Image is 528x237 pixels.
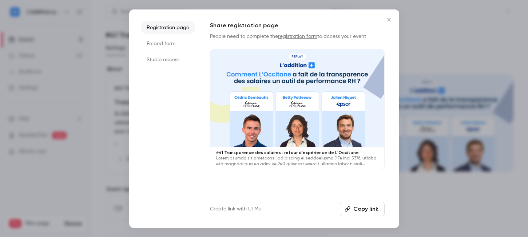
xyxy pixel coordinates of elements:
[210,205,261,213] a: Create link with UTMs
[141,37,195,50] li: Embed form
[210,49,385,171] a: #41 Transparence des salaires : retour d'expérience de L'OccitaneLoremipsumdo sit ametcons : adip...
[382,12,396,27] button: Close
[141,53,195,66] li: Studio access
[278,34,317,39] a: registration form
[216,150,378,155] p: #41 Transparence des salaires : retour d'expérience de L'Occitane
[340,202,385,216] button: Copy link
[216,155,378,167] p: Loremipsumdo sit ametcons : adipiscing el seddoeiusmo ? Te inci 5376, utlabo etd magnaaliqua en a...
[210,33,385,40] p: People need to complete the to access your event
[210,21,385,30] h1: Share registration page
[141,21,195,34] li: Registration page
